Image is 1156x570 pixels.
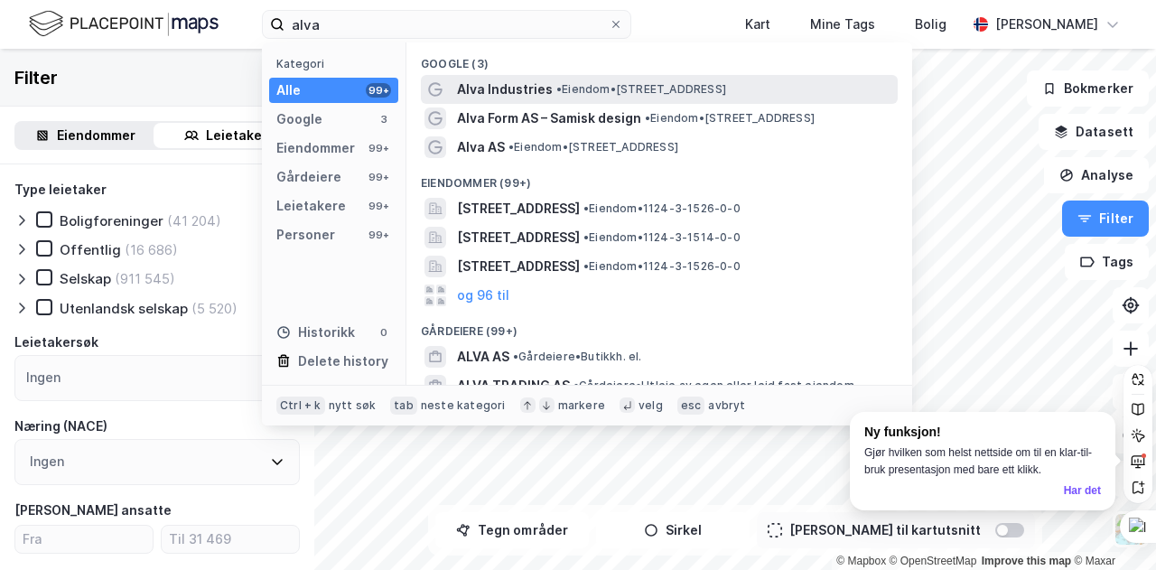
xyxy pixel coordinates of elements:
[457,227,580,248] span: [STREET_ADDRESS]
[14,63,58,92] div: Filter
[583,230,589,244] span: •
[1027,70,1149,107] button: Bokmerker
[573,378,854,393] span: Gårdeiere • Utleie av egen eller leid fast eiendom
[366,228,391,242] div: 99+
[457,107,641,129] span: Alva Form AS – Samisk design
[457,198,580,220] span: [STREET_ADDRESS]
[435,512,589,548] button: Tegn områder
[556,82,562,96] span: •
[1065,244,1149,280] button: Tags
[115,270,175,287] div: (911 545)
[558,398,605,413] div: markere
[276,224,335,246] div: Personer
[513,350,642,364] span: Gårdeiere • Butikkh. el.
[457,256,580,277] span: [STREET_ADDRESS]
[377,112,391,126] div: 3
[377,325,391,340] div: 0
[745,14,770,35] div: Kart
[191,300,238,317] div: (5 520)
[1066,483,1156,570] iframe: Chat Widget
[276,108,322,130] div: Google
[406,42,912,75] div: Google (3)
[276,166,341,188] div: Gårdeiere
[14,416,107,437] div: Næring (NACE)
[556,82,726,97] span: Eiendom • [STREET_ADDRESS]
[995,14,1098,35] div: [PERSON_NAME]
[29,8,219,40] img: logo.f888ab2527a4732fd821a326f86c7f29.svg
[421,398,506,413] div: neste kategori
[583,259,589,273] span: •
[206,125,275,146] div: Leietakere
[1039,114,1149,150] button: Datasett
[60,212,163,229] div: Boligforeninger
[366,83,391,98] div: 99+
[276,322,355,343] div: Historikk
[60,270,111,287] div: Selskap
[276,79,301,101] div: Alle
[60,241,121,258] div: Offentlig
[513,350,518,363] span: •
[677,397,705,415] div: esc
[1062,201,1149,237] button: Filter
[915,14,946,35] div: Bolig
[276,137,355,159] div: Eiendommer
[14,332,98,353] div: Leietakersøk
[15,526,153,553] input: Fra
[162,526,299,553] input: Til 31 469
[276,57,398,70] div: Kategori
[982,555,1071,567] a: Improve this map
[366,141,391,155] div: 99+
[890,555,977,567] a: OpenStreetMap
[276,195,346,217] div: Leietakere
[708,398,745,413] div: avbryt
[276,397,325,415] div: Ctrl + k
[329,398,377,413] div: nytt søk
[125,241,178,258] div: (16 686)
[30,451,64,472] div: Ingen
[366,199,391,213] div: 99+
[167,212,221,229] div: (41 204)
[366,170,391,184] div: 99+
[836,555,886,567] a: Mapbox
[457,285,509,306] button: og 96 til
[457,346,509,368] span: ALVA AS
[810,14,875,35] div: Mine Tags
[14,179,107,201] div: Type leietaker
[508,140,514,154] span: •
[60,300,188,317] div: Utenlandsk selskap
[583,230,741,245] span: Eiendom • 1124-3-1514-0-0
[406,162,912,194] div: Eiendommer (99+)
[645,111,650,125] span: •
[57,125,135,146] div: Eiendommer
[298,350,388,372] div: Delete history
[639,398,663,413] div: velg
[596,512,750,548] button: Sirkel
[789,519,981,541] div: [PERSON_NAME] til kartutsnitt
[457,375,570,397] span: ALVA TRADING AS
[583,259,741,274] span: Eiendom • 1124-3-1526-0-0
[1066,483,1156,570] div: Kontrollprogram for chat
[583,201,589,215] span: •
[583,201,741,216] span: Eiendom • 1124-3-1526-0-0
[406,310,912,342] div: Gårdeiere (99+)
[284,11,609,38] input: Søk på adresse, matrikkel, gårdeiere, leietakere eller personer
[457,136,505,158] span: Alva AS
[1044,157,1149,193] button: Analyse
[508,140,678,154] span: Eiendom • [STREET_ADDRESS]
[645,111,815,126] span: Eiendom • [STREET_ADDRESS]
[573,378,579,392] span: •
[26,367,61,388] div: Ingen
[390,397,417,415] div: tab
[457,79,553,100] span: Alva Industries
[14,500,172,521] div: [PERSON_NAME] ansatte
